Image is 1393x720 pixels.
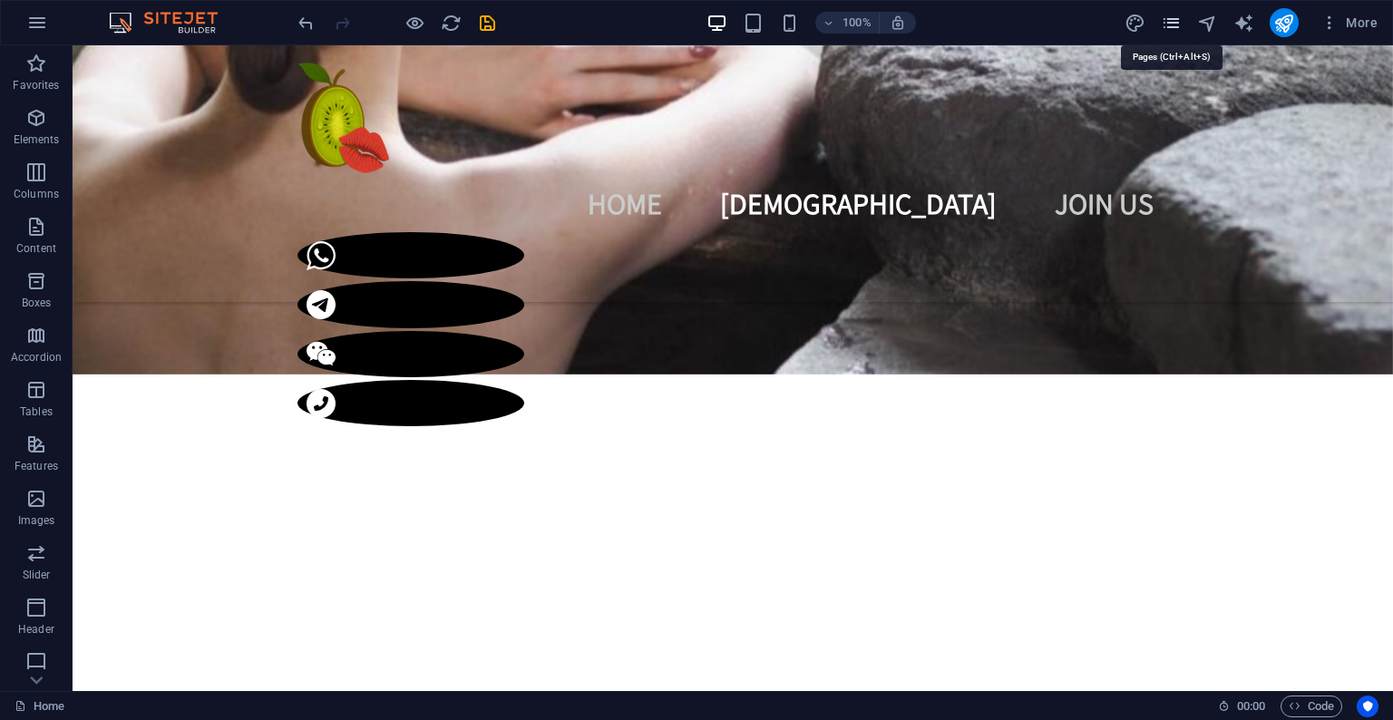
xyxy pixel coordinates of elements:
button: More [1313,8,1385,37]
p: Features [15,459,58,473]
img: Editor Logo [104,12,240,34]
i: AI Writer [1233,13,1254,34]
span: Code [1289,696,1334,717]
p: Header [18,622,54,637]
p: Tables [20,404,53,419]
button: save [476,12,498,34]
button: Code [1281,696,1342,717]
h6: 100% [843,12,872,34]
button: design [1125,12,1146,34]
p: Favorites [13,78,59,92]
button: navigator [1197,12,1219,34]
p: Images [18,513,55,528]
button: 100% [815,12,880,34]
p: Elements [14,132,60,147]
button: publish [1270,8,1299,37]
h6: Session time [1218,696,1266,717]
p: Content [16,241,56,256]
button: Usercentrics [1357,696,1378,717]
button: Click here to leave preview mode and continue editing [404,12,425,34]
i: Design (Ctrl+Alt+Y) [1125,13,1145,34]
button: pages [1161,12,1183,34]
span: : [1250,699,1252,713]
i: Navigator [1197,13,1218,34]
p: Slider [23,568,51,582]
span: More [1320,14,1378,32]
p: Boxes [22,296,52,310]
button: undo [295,12,317,34]
i: On resize automatically adjust zoom level to fit chosen device. [890,15,906,31]
button: reload [440,12,462,34]
i: Reload page [441,13,462,34]
i: Save (Ctrl+S) [477,13,498,34]
button: text_generator [1233,12,1255,34]
i: Undo: Change text (Ctrl+Z) [296,13,317,34]
span: 00 00 [1237,696,1265,717]
a: Click to cancel selection. Double-click to open Pages [15,696,64,717]
p: Columns [14,187,59,201]
i: Publish [1273,13,1294,34]
p: Accordion [11,350,62,365]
